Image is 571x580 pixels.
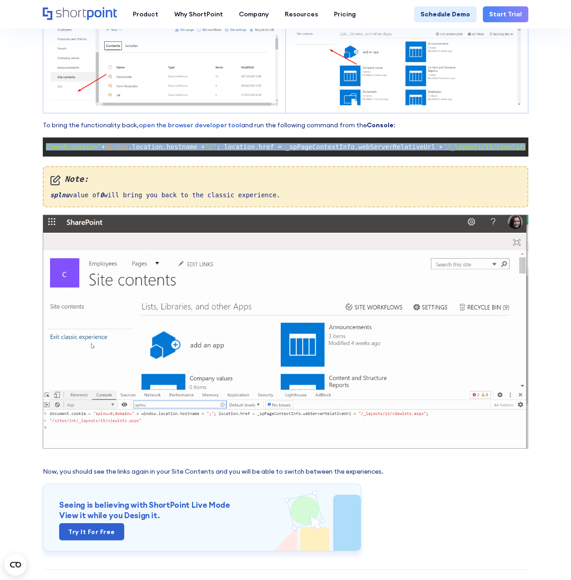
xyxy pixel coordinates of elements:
div: Product [133,10,158,19]
iframe: Chat Widget [407,475,571,580]
a: Why ShortPoint [166,6,231,22]
div: Resources [285,10,318,19]
span: .location.hostname + [128,143,205,150]
div: Why ShortPoint [174,10,223,19]
em: 0 [100,191,104,199]
span: + [101,143,105,150]
a: open the browser developer tool [139,121,241,129]
a: Pricing [326,6,364,22]
a: Resources [277,6,326,22]
em: splnu [50,191,69,199]
a: Product [125,6,166,22]
a: Start Trial [483,6,528,22]
a: Try it for free [59,523,124,540]
p: Now, you should see the links again in your Site Contents and you will be able to switch between ... [43,466,528,476]
span: window [105,143,128,150]
span: "splnu=0;domain=" [36,143,101,150]
strong: Console [367,121,394,129]
span: "/_layouts/15/viewlsts.aspx" [443,143,550,150]
div: value of will bring you back to the classic experience. [43,166,528,207]
div: Pricing [334,10,356,19]
a: Home [43,7,117,21]
button: Open CMP widget [5,554,26,575]
span: ";" [205,143,216,150]
h3: Seeing is believing with ShortPoint Live Mode View it while you Design it. [59,500,345,520]
div: Company [239,10,269,19]
a: Schedule Demo [414,6,476,22]
a: Company [231,6,277,22]
span: ; location.href = _spPageContextInfo.webServerRelativeUrl + [217,143,443,150]
em: Note: [50,173,521,185]
p: To bring the functionality back, and run the following command from the : [43,120,528,130]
